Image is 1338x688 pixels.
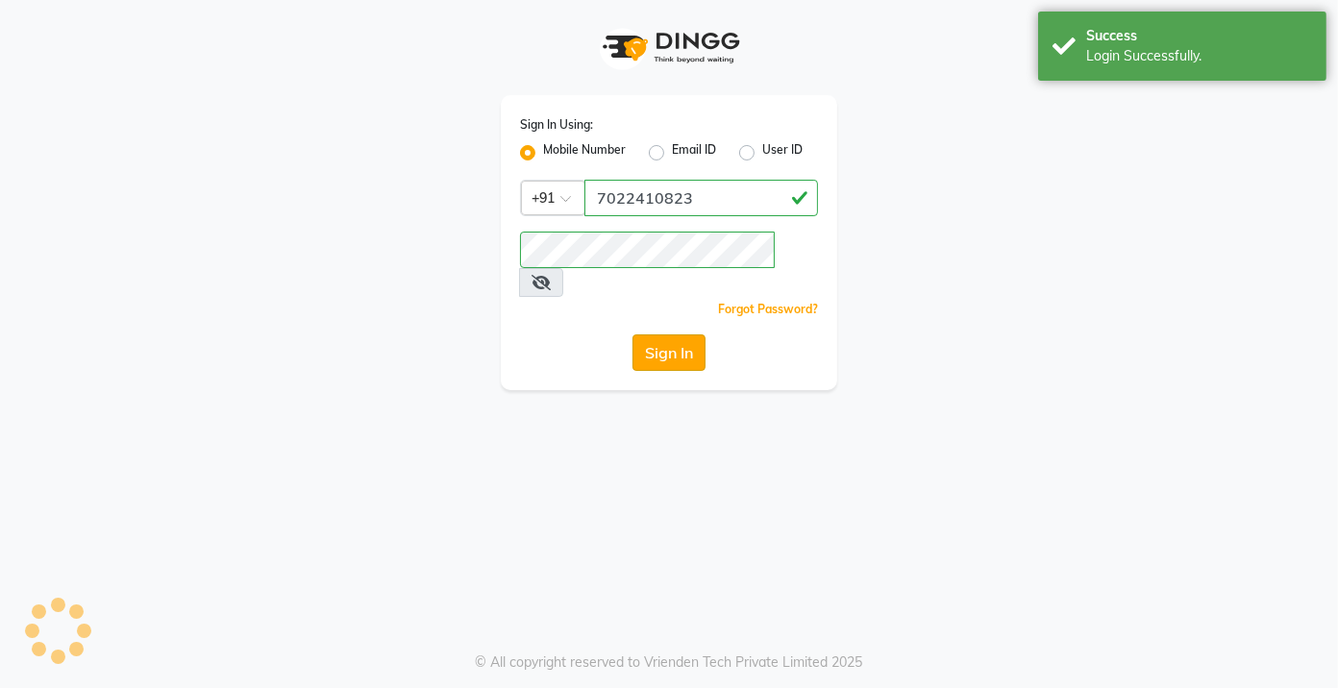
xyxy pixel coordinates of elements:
[632,334,706,371] button: Sign In
[1086,26,1312,46] div: Success
[584,180,818,216] input: Username
[520,232,775,268] input: Username
[592,19,746,76] img: logo1.svg
[1086,46,1312,66] div: Login Successfully.
[520,116,593,134] label: Sign In Using:
[543,141,626,164] label: Mobile Number
[762,141,803,164] label: User ID
[718,302,818,316] a: Forgot Password?
[672,141,716,164] label: Email ID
